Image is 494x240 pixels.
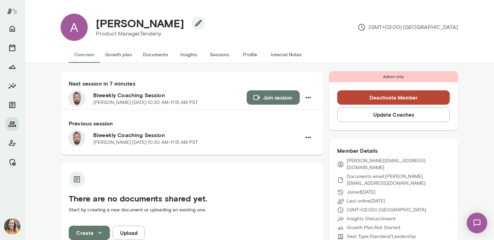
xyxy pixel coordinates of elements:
[5,22,19,35] button: Home
[69,193,315,204] h5: There are no documents shared yet.
[113,226,145,240] button: Upload
[69,79,315,88] h6: Next session in 7 minutes
[96,30,199,38] p: Product Manager, Tenderly
[5,60,19,74] button: Growth Plan
[69,207,315,213] p: Start by creating a new document or uploading an existing one.
[5,41,19,55] button: Sessions
[61,14,88,41] div: A
[93,131,301,139] h6: Biweekly Coaching Session
[5,79,19,93] button: Insights
[337,90,450,105] button: Deactivate Member
[174,46,204,63] button: Insights
[347,215,396,222] p: Insights Status: Unsent
[96,17,184,30] h4: [PERSON_NAME]
[69,46,100,63] button: Overview
[329,71,458,82] div: Admin only
[5,136,19,150] button: Client app
[69,226,110,240] button: Create
[337,147,450,155] h6: Member Details
[235,46,265,63] button: Profile
[93,139,198,146] p: [PERSON_NAME] · [DATE] · 10:30 AM-11:15 AM PST
[137,46,174,63] button: Documents
[100,46,137,63] button: Growth plan
[69,119,315,127] h6: Previous session
[347,233,416,240] p: Seat Type: Standard/Leadership
[347,207,426,213] p: (GMT+02:00) [GEOGRAPHIC_DATA]
[5,155,19,169] button: Manage
[265,46,307,63] button: Internal Notes
[5,117,19,131] button: Members
[204,46,235,63] button: Sessions
[347,224,400,231] p: Growth Plan: Not Started
[7,4,18,17] img: Mento
[4,218,20,235] img: Carrie Kelly
[93,91,247,99] h6: Biweekly Coaching Session
[358,23,458,31] p: (GMT+02:00) [GEOGRAPHIC_DATA]
[347,157,450,171] p: [PERSON_NAME][EMAIL_ADDRESS][DOMAIN_NAME]
[337,107,450,122] button: Update Coaches
[5,98,19,112] button: Documents
[347,198,385,205] p: Last online [DATE]
[347,189,376,196] p: Joined [DATE]
[347,173,450,187] p: Documents email: [PERSON_NAME][EMAIL_ADDRESS][DOMAIN_NAME]
[247,90,300,105] button: Join session
[93,99,198,106] p: [PERSON_NAME] · [DATE] · 10:30 AM-11:15 AM PST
